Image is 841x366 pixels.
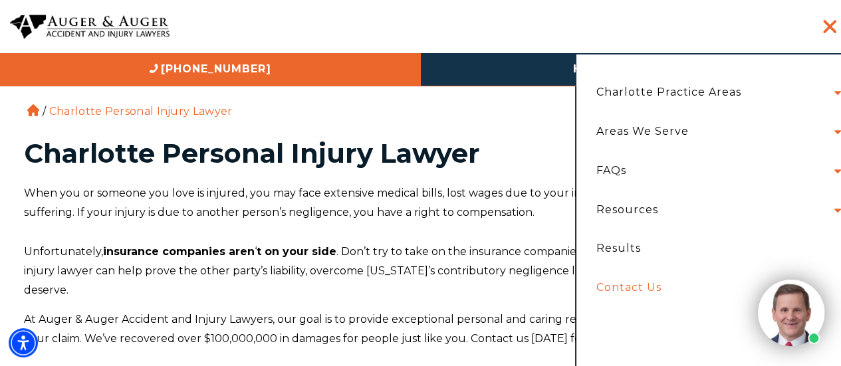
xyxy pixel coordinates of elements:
a: Resources [586,191,668,230]
a: Areas We Serve [586,112,699,151]
p: Unfortunately, ‘ . Don’t try to take on the insurance companies on your own. A [PERSON_NAME] pers... [24,242,818,300]
strong: t on your side [257,245,336,258]
button: Menu [810,13,836,40]
p: At Auger & Auger Accident and Injury Lawyers, our goal is to provide exceptional personal and car... [24,310,818,349]
div: Accessibility Menu [9,328,38,357]
a: Charlotte Practice Areas [586,73,751,112]
p: When you or someone you love is injured, you may face extensive medical bills, lost wages due to ... [24,184,818,223]
li: Charlotte Personal Injury Lawyer [46,105,236,118]
img: Intaker widget Avatar [758,280,824,346]
strong: insurance companies aren [103,245,255,258]
a: FAQs [586,151,636,191]
a: Home [27,104,39,116]
h1: Charlotte Personal Injury Lawyer [24,140,818,167]
img: Auger & Auger Accident and Injury Lawyers Logo [10,15,170,39]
